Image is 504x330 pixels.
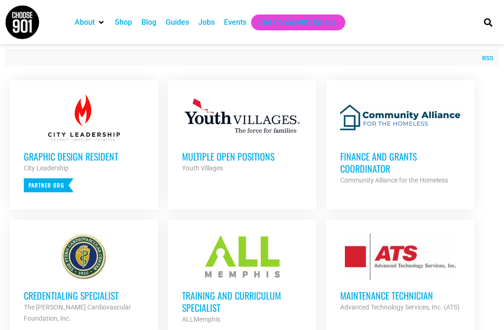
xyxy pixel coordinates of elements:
a: About [75,17,95,28]
a: Get Choose901 Emails [260,17,336,28]
h3: Training and Curriculum Specialist [182,289,302,314]
a: Jobs [198,17,215,28]
a: Maintenance Technician Advanced Technology Services, Inc. (ATS) [326,219,475,327]
a: Finance and Grants Coordinator Community Alliance for the Homeless [326,80,475,200]
a: Graphic Design Resident City Leadership Partner Org [10,80,158,206]
h3: Finance and Grants Coordinator [340,150,461,175]
a: Shop [115,17,132,28]
a: RSS [477,54,493,63]
strong: City Leadership [24,164,69,172]
h3: Maintenance Technician [340,289,461,302]
a: Guides [166,17,189,28]
a: Events [224,17,246,28]
a: Multiple Open Positions Youth Villages [168,80,316,188]
strong: Community Alliance for the Homeless [340,176,448,184]
a: Blog [141,17,156,28]
label: Part Time [42,39,74,46]
h3: Multiple Open Positions [182,150,302,162]
nav: Main nav [70,14,470,30]
div: About [70,14,110,30]
h3: Graphic Design Resident [24,150,144,162]
p: Partner Org [24,178,74,192]
label: Full Time [5,39,35,46]
div: Search [481,14,496,30]
strong: Youth Villages [182,164,223,172]
strong: The [PERSON_NAME] Cardiovascular Foundation, Inc. [24,303,131,322]
h3: Credentialing Specialist [24,289,144,302]
strong: Advanced Technology Services, Inc. (ATS) [340,303,460,311]
strong: ALLMemphis [182,316,220,323]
